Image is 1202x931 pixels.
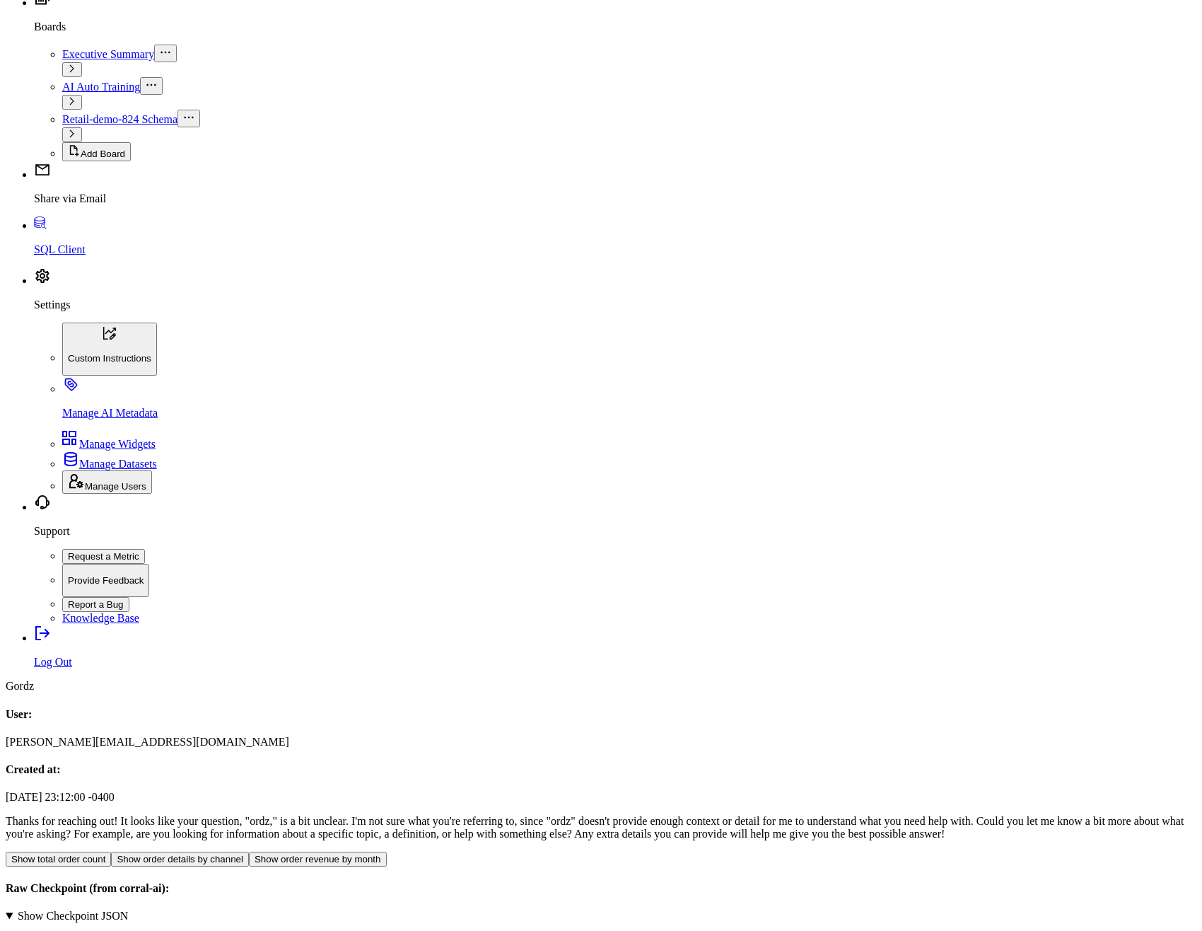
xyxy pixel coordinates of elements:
[62,458,157,470] a: Manage Datasets
[68,353,151,364] p: Custom Instructions
[249,852,387,867] button: Show order revenue by month
[34,656,1196,669] p: Log Out
[6,736,1196,748] p: [PERSON_NAME][EMAIL_ADDRESS][DOMAIN_NAME]
[34,21,1196,33] p: Boards
[6,852,111,867] button: Show total order count
[6,680,1196,693] div: ordz
[34,632,1196,669] a: Log Out
[34,243,1196,256] p: SQL Client
[62,564,149,598] button: Provide Feedback
[6,708,1196,721] h4: User :
[79,438,156,450] span: Manage Widgets
[62,323,157,376] button: Custom Instructions
[62,407,1196,420] p: Manage AI Metadata
[62,438,156,450] a: Manage Widgets
[62,48,154,60] a: Executive Summary
[62,549,145,564] button: Request a Metric
[62,383,1196,420] a: Manage AI Metadata
[6,680,14,692] span: G
[34,192,1196,205] p: Share via Email
[6,763,1196,776] h4: Created at :
[79,458,157,470] span: Manage Datasets
[62,470,152,494] button: Manage Users
[111,852,249,867] button: Show order details by channel
[6,791,1196,804] p: [DATE] 23:12:00 -0400
[34,299,1196,311] p: Settings
[34,219,1196,256] a: SQL Client
[62,612,139,624] a: Knowledge Base
[6,882,1196,895] h4: Raw Checkpoint (from corral-ai):
[6,910,1196,923] summary: Show Checkpoint JSON
[6,815,1196,840] p: Thanks for reaching out! It looks like your question, "ordz," is a bit unclear. I'm not sure what...
[62,81,140,93] a: AI Auto Training
[85,481,146,492] span: Manage Users
[34,525,1196,538] p: Support
[62,113,177,125] a: Retail-demo-824 Schema
[68,575,144,586] p: Provide Feedback
[62,597,129,612] button: Report a Bug
[62,142,131,161] button: Add Board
